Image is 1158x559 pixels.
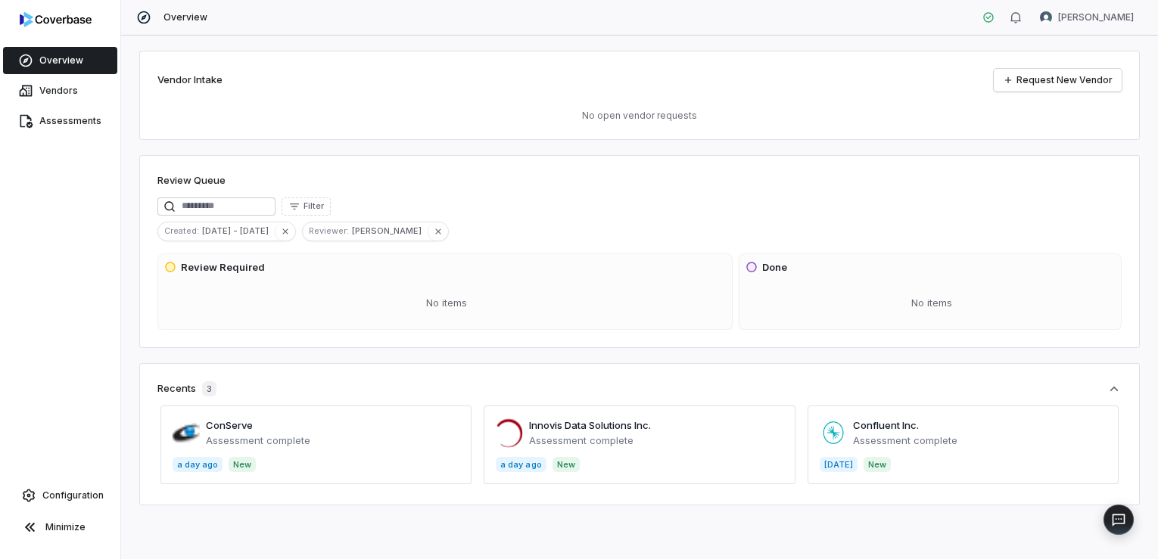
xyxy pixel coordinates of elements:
[3,77,117,104] a: Vendors
[157,381,1122,396] button: Recents3
[994,69,1122,92] a: Request New Vendor
[163,11,207,23] span: Overview
[157,73,223,88] h2: Vendor Intake
[1040,11,1052,23] img: Curtis Nohl avatar
[1058,11,1134,23] span: [PERSON_NAME]
[181,260,265,275] h3: Review Required
[853,419,919,431] a: Confluent Inc.
[20,12,92,27] img: logo-D7KZi-bG.svg
[39,54,83,67] span: Overview
[39,85,78,97] span: Vendors
[42,489,104,502] span: Configuration
[352,224,428,238] span: [PERSON_NAME]
[762,260,787,275] h3: Done
[6,512,114,542] button: Minimize
[157,110,1122,122] p: No open vendor requests
[202,224,275,238] span: [DATE] - [DATE]
[39,115,101,127] span: Assessments
[529,419,651,431] a: Innovis Data Solutions Inc.
[164,284,729,323] div: No items
[3,47,117,74] a: Overview
[1031,6,1143,29] button: Curtis Nohl avatar[PERSON_NAME]
[3,107,117,135] a: Assessments
[303,224,352,238] span: Reviewer :
[282,197,331,216] button: Filter
[6,482,114,509] a: Configuration
[746,284,1118,323] div: No items
[45,521,86,533] span: Minimize
[158,224,202,238] span: Created :
[157,173,226,188] h1: Review Queue
[304,200,324,212] span: Filter
[206,419,253,431] a: ConServe
[202,381,216,396] span: 3
[157,381,216,396] div: Recents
